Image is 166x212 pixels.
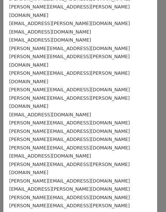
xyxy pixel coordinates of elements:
[9,120,130,126] small: [PERSON_NAME][EMAIL_ADDRESS][DOMAIN_NAME]
[9,37,91,43] small: [EMAIL_ADDRESS][DOMAIN_NAME]
[9,195,130,200] small: [PERSON_NAME][EMAIL_ADDRESS][DOMAIN_NAME]
[9,186,130,192] small: [EMAIL_ADDRESS][PERSON_NAME][DOMAIN_NAME]
[9,87,130,92] small: [PERSON_NAME][EMAIL_ADDRESS][DOMAIN_NAME]
[9,29,91,35] small: [EMAIL_ADDRESS][DOMAIN_NAME]
[9,137,130,142] small: [PERSON_NAME][EMAIL_ADDRESS][DOMAIN_NAME]
[9,21,130,26] small: [EMAIL_ADDRESS][PERSON_NAME][DOMAIN_NAME]
[9,4,130,18] small: [PERSON_NAME][EMAIL_ADDRESS][PERSON_NAME][DOMAIN_NAME]
[129,177,166,212] iframe: Chat Widget
[9,112,91,117] small: [EMAIL_ADDRESS][DOMAIN_NAME]
[9,95,130,109] small: [PERSON_NAME][EMAIL_ADDRESS][PERSON_NAME][DOMAIN_NAME]
[9,54,130,68] small: [PERSON_NAME][EMAIL_ADDRESS][PERSON_NAME][DOMAIN_NAME]
[9,46,130,51] small: [PERSON_NAME][EMAIL_ADDRESS][DOMAIN_NAME]
[9,145,130,151] small: [PERSON_NAME][EMAIL_ADDRESS][DOMAIN_NAME]
[9,70,130,84] small: [PERSON_NAME][EMAIL_ADDRESS][PERSON_NAME][DOMAIN_NAME]
[9,128,130,134] small: [PERSON_NAME][EMAIL_ADDRESS][DOMAIN_NAME]
[9,153,91,159] small: [EMAIL_ADDRESS][DOMAIN_NAME]
[9,178,130,184] small: [PERSON_NAME][EMAIL_ADDRESS][DOMAIN_NAME]
[9,162,130,176] small: [PERSON_NAME][EMAIL_ADDRESS][PERSON_NAME][DOMAIN_NAME]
